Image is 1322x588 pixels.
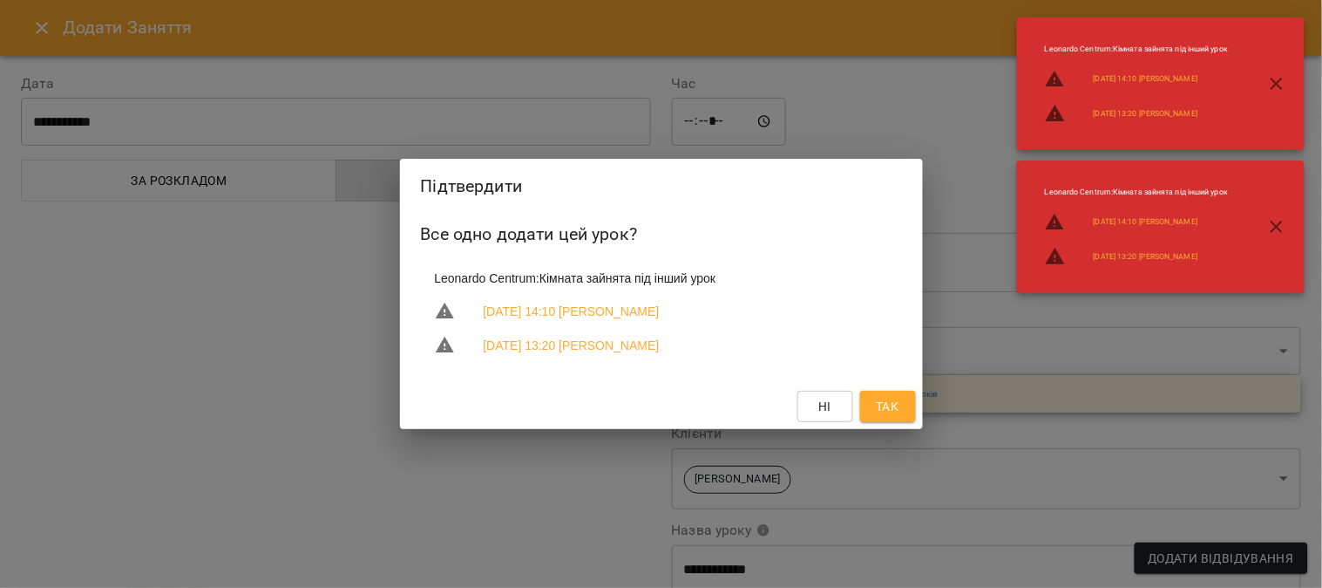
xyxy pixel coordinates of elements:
li: Leonardo Centrum : Кімната зайнята під інший урок [1031,180,1242,205]
li: Leonardo Centrum : Кімната зайнята під інший урок [421,263,902,294]
a: [DATE] 13:20 [PERSON_NAME] [1094,251,1197,263]
a: [DATE] 14:10 [PERSON_NAME] [1094,216,1197,228]
button: Ні [797,391,853,422]
h6: Все одно додати цей урок? [421,221,902,248]
span: Так [876,396,898,417]
button: Так [860,391,916,422]
span: Ні [818,396,831,417]
h2: Підтвердити [421,173,902,200]
a: [DATE] 14:10 [PERSON_NAME] [484,303,660,320]
li: Leonardo Centrum : Кімната зайнята під інший урок [1031,37,1242,62]
a: [DATE] 13:20 [PERSON_NAME] [1094,108,1197,120]
a: [DATE] 13:20 [PERSON_NAME] [484,337,660,354]
a: [DATE] 14:10 [PERSON_NAME] [1094,73,1197,85]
